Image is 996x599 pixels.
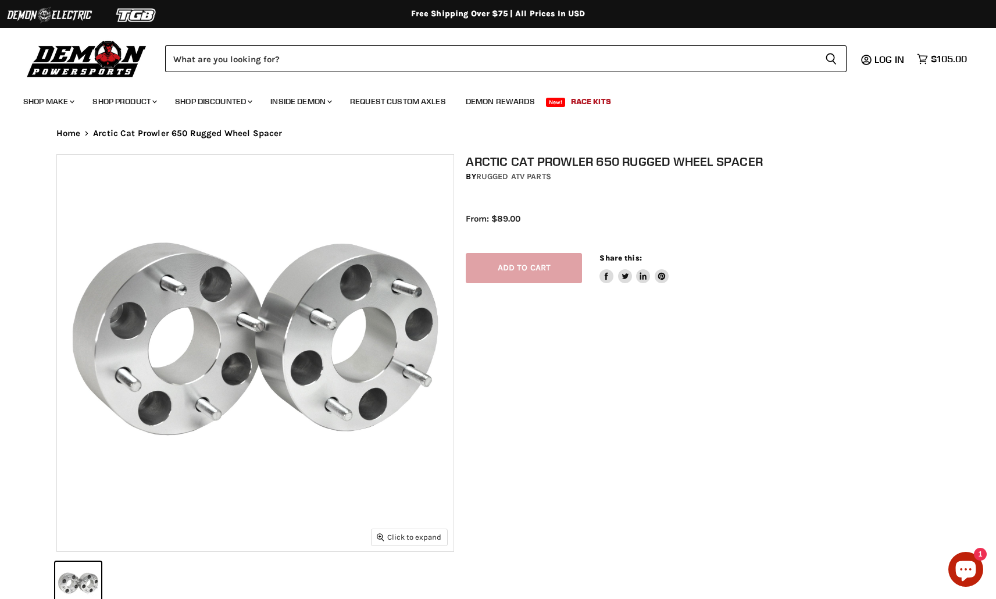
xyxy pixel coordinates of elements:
img: Arctic Cat Prowler 650 Rugged Wheel Spacer [57,155,454,551]
input: Search [165,45,816,72]
a: Demon Rewards [457,90,544,113]
span: $105.00 [931,54,967,65]
h1: Arctic Cat Prowler 650 Rugged Wheel Spacer [466,154,952,169]
a: Request Custom Axles [341,90,455,113]
inbox-online-store-chat: Shopify online store chat [945,552,987,590]
a: Shop Product [84,90,164,113]
span: From: $89.00 [466,213,520,224]
span: New! [546,98,566,107]
a: Home [56,129,81,138]
form: Product [165,45,847,72]
a: Shop Make [15,90,81,113]
img: TGB Logo 2 [93,4,180,26]
a: Shop Discounted [166,90,259,113]
div: Free Shipping Over $75 | All Prices In USD [33,9,963,19]
span: Arctic Cat Prowler 650 Rugged Wheel Spacer [93,129,282,138]
span: Log in [874,54,904,65]
a: $105.00 [911,51,973,67]
span: Click to expand [377,533,441,541]
a: Inside Demon [262,90,339,113]
button: Search [816,45,847,72]
a: Race Kits [562,90,620,113]
ul: Main menu [15,85,964,113]
aside: Share this: [599,253,669,284]
a: Log in [869,54,911,65]
a: Rugged ATV Parts [476,172,551,181]
img: Demon Powersports [23,38,151,79]
div: by [466,170,952,183]
span: Share this: [599,254,641,262]
img: Demon Electric Logo 2 [6,4,93,26]
button: Click to expand [372,529,447,545]
nav: Breadcrumbs [33,129,963,138]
